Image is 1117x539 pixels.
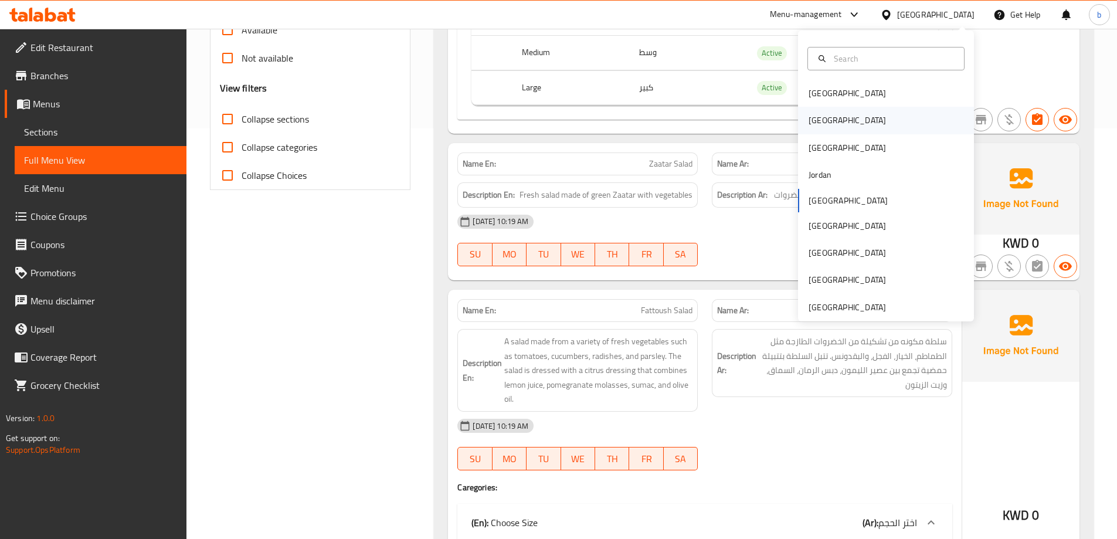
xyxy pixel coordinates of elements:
div: [GEOGRAPHIC_DATA] [809,114,886,127]
button: Has choices [1026,108,1049,131]
b: (Ar): [863,514,878,531]
span: Available [242,23,277,37]
button: Available [1054,108,1077,131]
span: Active [757,81,787,94]
a: Branches [5,62,186,90]
span: KWD [1003,232,1029,255]
span: سلطة طازجة مكونة من الزعتر الأخضر مع الخضروات [774,188,947,202]
button: Not branch specific item [969,108,993,131]
button: TU [527,447,561,470]
h3: View filters [220,82,267,95]
span: SU [463,450,487,467]
span: Sections [24,125,177,139]
button: WE [561,447,595,470]
strong: Description En: [463,188,515,202]
button: Not branch specific item [969,255,993,278]
a: Sections [15,118,186,146]
a: Edit Menu [15,174,186,202]
div: [GEOGRAPHIC_DATA] [809,246,886,259]
button: SA [664,243,698,266]
button: FR [629,447,663,470]
div: [GEOGRAPHIC_DATA] [809,141,886,154]
strong: Name En: [463,158,496,170]
span: Menus [33,97,177,111]
span: [DATE] 10:19 AM [468,421,533,432]
span: 0 [1032,504,1039,527]
strong: Name En: [463,304,496,317]
input: Search [829,52,957,65]
span: Upsell [30,322,177,336]
span: Coverage Report [30,350,177,364]
span: [DATE] 10:19 AM [468,216,533,227]
a: Choice Groups [5,202,186,230]
span: Fresh salad made of green Zaatar with vegetables [520,188,692,202]
span: Not available [242,51,293,65]
span: Active [757,46,787,60]
span: اختر الحجم [878,514,917,531]
span: 0 [1032,232,1039,255]
span: Choice Groups [30,209,177,223]
div: [GEOGRAPHIC_DATA] [809,219,886,232]
span: Coupons [30,238,177,252]
b: (En): [471,514,488,531]
strong: Description Ar: [717,188,768,202]
table: choices table [471,2,938,106]
span: TU [531,246,556,263]
td: كبير [630,70,743,105]
span: SA [668,246,693,263]
strong: Name Ar: [717,304,749,317]
span: b [1097,8,1101,21]
span: FR [634,246,658,263]
a: Menus [5,90,186,118]
button: SU [457,447,492,470]
button: WE [561,243,595,266]
button: Available [1054,255,1077,278]
span: WE [566,246,590,263]
a: Upsell [5,315,186,343]
a: Full Menu View [15,146,186,174]
div: [GEOGRAPHIC_DATA] [809,301,886,314]
strong: Description Ar: [717,349,756,378]
strong: Description En: [463,356,502,385]
span: SA [668,450,693,467]
div: [GEOGRAPHIC_DATA] [809,273,886,286]
span: Edit Restaurant [30,40,177,55]
span: Collapse sections [242,112,309,126]
div: Jordan [809,168,831,181]
a: Support.OpsPlatform [6,442,80,457]
img: Ae5nvW7+0k+MAAAAAElFTkSuQmCC [962,290,1079,381]
div: [GEOGRAPHIC_DATA] [897,8,975,21]
span: MO [497,450,522,467]
span: Promotions [30,266,177,280]
span: A salad made from a variety of fresh vegetables such as tomatoes, cucumbers, radishes, and parsle... [504,334,692,406]
span: Get support on: [6,430,60,446]
span: WE [566,450,590,467]
span: Collapse categories [242,140,317,154]
button: Purchased item [997,108,1021,131]
span: Version: [6,411,35,426]
a: Grocery Checklist [5,371,186,399]
button: Purchased item [997,255,1021,278]
button: MO [493,447,527,470]
img: Ae5nvW7+0k+MAAAAAElFTkSuQmCC [962,143,1079,235]
td: وسط [630,36,743,70]
span: سلطة مكونه من تشكيلة من الخضروات الطازجة مثل الطماطم، الخيار، الفجل، والبقدونس. تتبل السلطة بتتبي... [759,334,947,392]
span: Full Menu View [24,153,177,167]
p: Choose Size [471,516,538,530]
button: FR [629,243,663,266]
span: Menu disclaimer [30,294,177,308]
button: TH [595,447,629,470]
button: TH [595,243,629,266]
span: FR [634,450,658,467]
span: TH [600,246,624,263]
span: Collapse Choices [242,168,307,182]
a: Promotions [5,259,186,287]
th: Medium [512,36,629,70]
span: Zaatar Salad [649,158,692,170]
button: MO [493,243,527,266]
span: Branches [30,69,177,83]
button: Not has choices [1026,255,1049,278]
span: Grocery Checklist [30,378,177,392]
a: Coverage Report [5,343,186,371]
